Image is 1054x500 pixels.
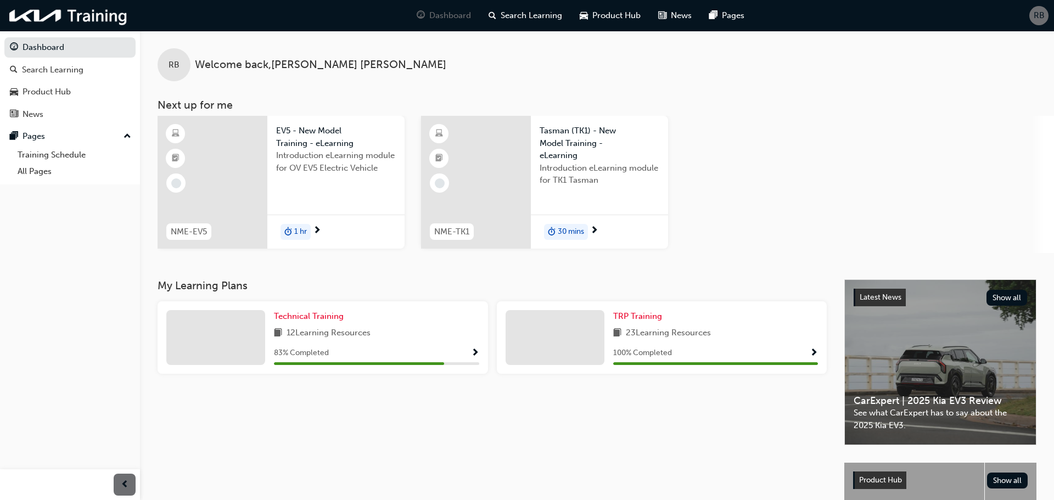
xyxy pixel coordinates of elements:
span: 1 hr [294,226,307,238]
span: next-icon [590,226,598,236]
span: pages-icon [709,9,717,23]
a: NME-TK1Tasman (TK1) - New Model Training - eLearningIntroduction eLearning module for TK1 Tasmand... [421,116,668,249]
span: learningResourceType_ELEARNING-icon [172,127,180,141]
a: guage-iconDashboard [408,4,480,27]
span: 83 % Completed [274,347,329,359]
span: TRP Training [613,311,662,321]
span: search-icon [489,9,496,23]
a: Training Schedule [13,147,136,164]
span: NME-EV5 [171,226,207,238]
a: Search Learning [4,60,136,80]
span: Technical Training [274,311,344,321]
span: up-icon [124,130,131,144]
span: prev-icon [121,478,129,492]
span: Introduction eLearning module for TK1 Tasman [540,162,659,187]
div: News [23,108,43,121]
button: Show all [986,290,1028,306]
a: Product Hub [4,82,136,102]
span: learningResourceType_ELEARNING-icon [435,127,443,141]
button: RB [1029,6,1049,25]
span: Show Progress [471,349,479,358]
span: Dashboard [429,9,471,22]
span: pages-icon [10,132,18,142]
span: learningRecordVerb_NONE-icon [435,178,445,188]
h3: My Learning Plans [158,279,827,292]
span: Welcome back , [PERSON_NAME] [PERSON_NAME] [195,59,446,71]
span: Show Progress [810,349,818,358]
span: Product Hub [592,9,641,22]
span: booktick-icon [172,151,180,166]
span: Latest News [860,293,901,302]
a: News [4,104,136,125]
span: Pages [722,9,744,22]
a: Dashboard [4,37,136,58]
span: car-icon [580,9,588,23]
span: learningRecordVerb_NONE-icon [171,178,181,188]
a: news-iconNews [649,4,700,27]
span: next-icon [313,226,321,236]
button: Show all [987,473,1028,488]
span: EV5 - New Model Training - eLearning [276,125,396,149]
a: Technical Training [274,310,348,323]
a: Product HubShow all [853,471,1028,489]
button: Show Progress [810,346,818,360]
a: Latest NewsShow all [854,289,1027,306]
span: Tasman (TK1) - New Model Training - eLearning [540,125,659,162]
div: Search Learning [22,64,83,76]
button: DashboardSearch LearningProduct HubNews [4,35,136,126]
span: duration-icon [284,225,292,239]
span: book-icon [613,327,621,340]
span: book-icon [274,327,282,340]
span: news-icon [658,9,666,23]
span: guage-icon [10,43,18,53]
a: All Pages [13,163,136,180]
div: Product Hub [23,86,71,98]
button: Pages [4,126,136,147]
span: car-icon [10,87,18,97]
span: RB [169,59,180,71]
a: search-iconSearch Learning [480,4,571,27]
span: NME-TK1 [434,226,469,238]
span: booktick-icon [435,151,443,166]
span: 100 % Completed [613,347,672,359]
span: Search Learning [501,9,562,22]
a: Latest NewsShow allCarExpert | 2025 Kia EV3 ReviewSee what CarExpert has to say about the 2025 Ki... [844,279,1036,445]
h3: Next up for me [140,99,1054,111]
span: Introduction eLearning module for OV EV5 Electric Vehicle [276,149,396,174]
span: news-icon [10,110,18,120]
span: duration-icon [548,225,556,239]
span: guage-icon [417,9,425,23]
span: 23 Learning Resources [626,327,711,340]
button: Show Progress [471,346,479,360]
span: See what CarExpert has to say about the 2025 Kia EV3. [854,407,1027,431]
span: 30 mins [558,226,584,238]
a: car-iconProduct Hub [571,4,649,27]
a: pages-iconPages [700,4,753,27]
div: Pages [23,130,45,143]
span: 12 Learning Resources [287,327,371,340]
a: TRP Training [613,310,666,323]
a: NME-EV5EV5 - New Model Training - eLearningIntroduction eLearning module for OV EV5 Electric Vehi... [158,116,405,249]
span: search-icon [10,65,18,75]
span: RB [1034,9,1045,22]
img: kia-training [5,4,132,27]
span: News [671,9,692,22]
span: CarExpert | 2025 Kia EV3 Review [854,395,1027,407]
span: Product Hub [859,475,902,485]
